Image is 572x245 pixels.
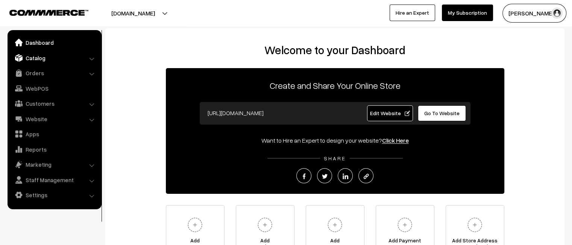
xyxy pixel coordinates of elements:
[9,188,99,202] a: Settings
[85,4,181,23] button: [DOMAIN_NAME]
[370,110,410,116] span: Edit Website
[367,105,413,121] a: Edit Website
[418,105,466,121] a: Go To Website
[9,66,99,80] a: Orders
[255,215,275,235] img: plus.svg
[424,110,460,116] span: Go To Website
[9,97,99,110] a: Customers
[9,82,99,95] a: WebPOS
[166,79,504,92] p: Create and Share Your Online Store
[502,4,566,23] button: [PERSON_NAME]
[9,10,88,15] img: COMMMERCE
[9,143,99,156] a: Reports
[9,51,99,65] a: Catalog
[382,137,409,144] a: Click Here
[113,43,557,57] h2: Welcome to your Dashboard
[185,215,205,235] img: plus.svg
[9,36,99,49] a: Dashboard
[464,215,485,235] img: plus.svg
[394,215,415,235] img: plus.svg
[166,136,504,145] div: Want to Hire an Expert to design your website?
[9,112,99,126] a: Website
[325,215,345,235] img: plus.svg
[320,155,350,161] span: SHARE
[9,8,75,17] a: COMMMERCE
[390,5,435,21] a: Hire an Expert
[551,8,563,19] img: user
[9,127,99,141] a: Apps
[442,5,493,21] a: My Subscription
[9,173,99,187] a: Staff Management
[9,158,99,171] a: Marketing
